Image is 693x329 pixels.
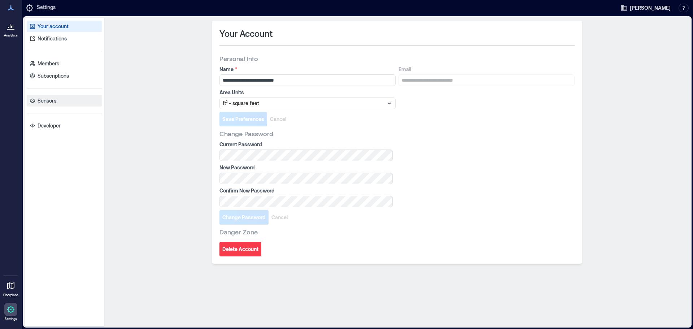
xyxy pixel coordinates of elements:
span: Delete Account [222,246,258,253]
p: Subscriptions [38,72,69,79]
label: Current Password [219,141,391,148]
button: Cancel [267,112,289,126]
span: Change Password [222,214,266,221]
a: Developer [27,120,102,131]
p: Analytics [4,33,18,38]
p: Developer [38,122,61,129]
p: Notifications [38,35,67,42]
p: Floorplans [3,293,18,297]
span: Save Preferences [222,116,264,123]
span: Cancel [270,116,286,123]
a: Your account [27,21,102,32]
span: Change Password [219,129,273,138]
button: Save Preferences [219,112,267,126]
label: Email [398,66,573,73]
a: Analytics [2,17,20,40]
button: [PERSON_NAME] [618,2,673,14]
label: Area Units [219,89,394,96]
label: New Password [219,164,391,171]
button: Delete Account [219,242,261,256]
p: Settings [37,4,56,12]
p: Sensors [38,97,56,104]
span: Cancel [271,214,288,221]
a: Members [27,58,102,69]
a: Notifications [27,33,102,44]
span: [PERSON_NAME] [630,4,671,12]
p: Settings [5,317,17,321]
span: Personal Info [219,54,258,63]
button: Cancel [269,210,291,225]
a: Subscriptions [27,70,102,82]
button: Change Password [219,210,269,225]
label: Confirm New Password [219,187,391,194]
label: Name [219,66,394,73]
a: Floorplans [1,277,21,299]
span: Danger Zone [219,228,258,236]
p: Members [38,60,59,67]
a: Settings [2,301,19,323]
span: Your Account [219,28,273,39]
p: Your account [38,23,69,30]
a: Sensors [27,95,102,107]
